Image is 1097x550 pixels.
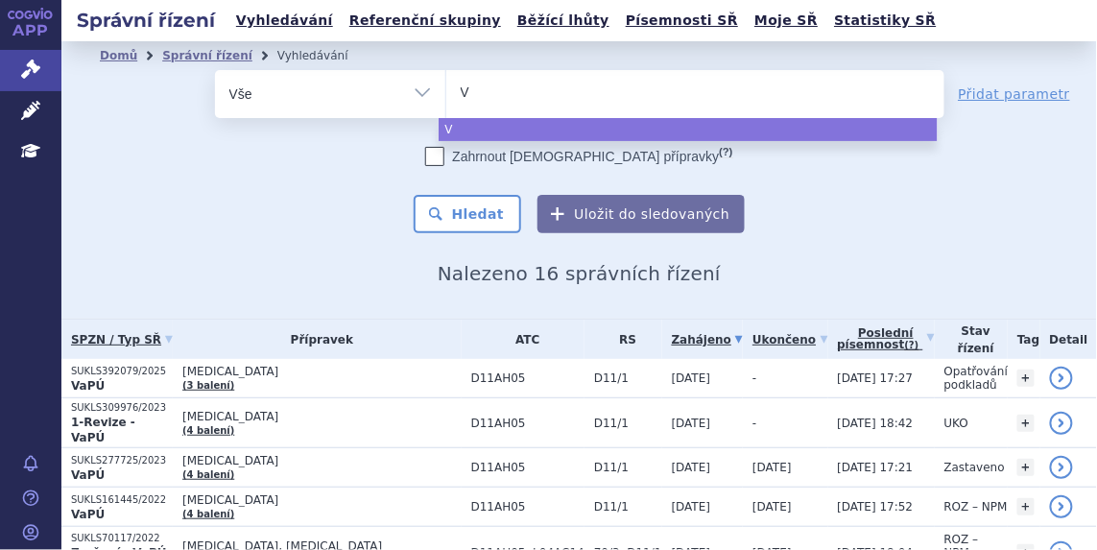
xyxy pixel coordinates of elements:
[100,49,137,62] a: Domů
[471,461,584,474] span: D11AH05
[672,371,711,385] span: [DATE]
[471,417,584,430] span: D11AH05
[71,508,105,521] strong: VaPÚ
[71,401,173,415] p: SUKLS309976/2023
[71,379,105,393] strong: VaPÚ
[944,417,968,430] span: UKO
[752,326,827,353] a: Ukončeno
[594,371,662,385] span: D11/1
[594,417,662,430] span: D11/1
[944,365,1009,392] span: Opatřování podkladů
[838,320,935,359] a: Poslednípísemnost(?)
[1050,367,1073,390] a: detail
[182,493,462,507] span: [MEDICAL_DATA]
[462,320,584,359] th: ATC
[71,416,135,444] strong: 1-Revize - VaPÚ
[752,500,792,514] span: [DATE]
[537,195,745,233] button: Uložit do sledovaných
[1050,412,1073,435] a: detail
[182,469,234,480] a: (4 balení)
[584,320,662,359] th: RS
[749,8,823,34] a: Moje SŘ
[71,468,105,482] strong: VaPÚ
[512,8,615,34] a: Běžící lhůty
[344,8,507,34] a: Referenční skupiny
[594,461,662,474] span: D11/1
[719,146,732,158] abbr: (?)
[71,532,173,545] p: SUKLS70117/2022
[182,509,234,519] a: (4 balení)
[61,7,230,34] h2: Správní řízení
[944,500,1008,514] span: ROZ – NPM
[1008,320,1039,359] th: Tag
[471,371,584,385] span: D11AH05
[162,49,252,62] a: Správní řízení
[672,500,711,514] span: [DATE]
[672,417,711,430] span: [DATE]
[230,8,339,34] a: Vyhledávání
[838,417,914,430] span: [DATE] 18:42
[838,461,914,474] span: [DATE] 17:21
[752,371,756,385] span: -
[438,262,721,285] span: Nalezeno 16 správních řízení
[182,410,462,423] span: [MEDICAL_DATA]
[425,147,732,166] label: Zahrnout [DEMOGRAPHIC_DATA] přípravky
[620,8,744,34] a: Písemnosti SŘ
[752,417,756,430] span: -
[1017,459,1035,476] a: +
[471,500,584,514] span: D11AH05
[594,500,662,514] span: D11/1
[1017,370,1035,387] a: +
[439,118,937,141] li: V
[905,340,919,351] abbr: (?)
[1017,415,1035,432] a: +
[838,371,914,385] span: [DATE] 17:27
[173,320,462,359] th: Přípravek
[71,493,173,507] p: SUKLS161445/2022
[672,326,743,353] a: Zahájeno
[838,500,914,514] span: [DATE] 17:52
[71,365,173,378] p: SUKLS392079/2025
[182,380,234,391] a: (3 balení)
[182,365,462,378] span: [MEDICAL_DATA]
[182,425,234,436] a: (4 balení)
[71,454,173,467] p: SUKLS277725/2023
[828,8,942,34] a: Statistiky SŘ
[935,320,1009,359] th: Stav řízení
[414,195,522,233] button: Hledat
[277,41,373,70] li: Vyhledávání
[71,326,173,353] a: SPZN / Typ SŘ
[672,461,711,474] span: [DATE]
[944,461,1005,474] span: Zastaveno
[752,461,792,474] span: [DATE]
[1017,498,1035,515] a: +
[1050,456,1073,479] a: detail
[959,84,1071,104] a: Přidat parametr
[182,454,462,467] span: [MEDICAL_DATA]
[1050,495,1073,518] a: detail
